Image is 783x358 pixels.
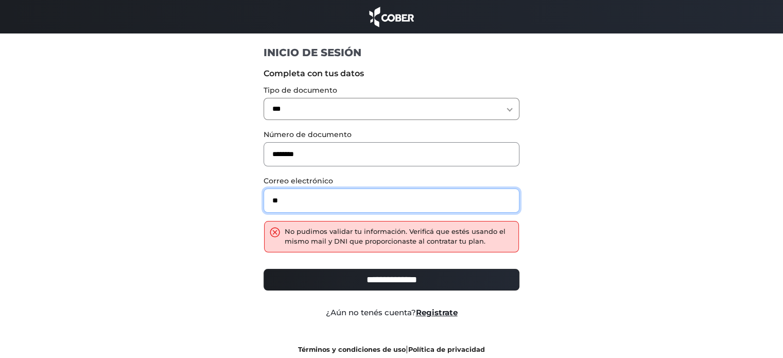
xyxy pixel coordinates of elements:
label: Tipo de documento [264,85,519,96]
label: Número de documento [264,129,519,140]
label: Completa con tus datos [264,67,519,80]
div: No pudimos validar tu información. Verificá que estés usando el mismo mail y DNI que proporcionas... [285,227,513,247]
img: cober_marca.png [367,5,417,28]
a: Política de privacidad [408,346,485,353]
div: ¿Aún no tenés cuenta? [256,307,527,319]
h1: INICIO DE SESIÓN [264,46,519,59]
a: Registrate [416,308,458,317]
label: Correo electrónico [264,176,519,186]
a: Términos y condiciones de uso [298,346,406,353]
